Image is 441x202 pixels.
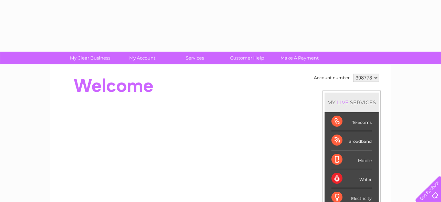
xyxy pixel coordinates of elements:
[219,52,276,64] a: Customer Help
[331,131,372,150] div: Broadband
[336,99,350,106] div: LIVE
[331,169,372,188] div: Water
[331,112,372,131] div: Telecoms
[331,150,372,169] div: Mobile
[114,52,171,64] a: My Account
[271,52,328,64] a: Make A Payment
[62,52,119,64] a: My Clear Business
[312,72,351,84] td: Account number
[166,52,223,64] a: Services
[325,93,379,112] div: MY SERVICES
